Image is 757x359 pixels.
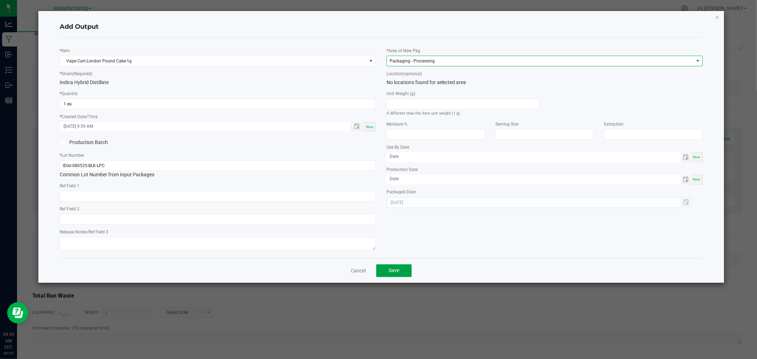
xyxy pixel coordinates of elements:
[386,79,466,85] span: No locations found for selected area
[495,121,519,127] label: Serving Size
[386,175,681,183] input: Date
[60,56,367,66] span: Vape Cart-London Pound Cake-1g
[60,229,108,235] label: Release Notes/Ref Field 3
[386,152,681,161] input: Date
[61,114,98,120] label: Created Date/Time
[388,48,420,54] label: Area of New Pkg
[403,71,422,76] span: (optional)
[60,206,79,212] label: Ref Field 2
[350,122,364,131] span: Toggle popup
[351,267,366,274] a: Cancel
[681,152,691,162] span: Toggle calendar
[60,79,109,85] span: Indica Hybrid Distillate
[376,264,412,277] button: Save
[60,122,343,131] input: Created Datetime
[60,22,702,32] h4: Add Output
[386,189,416,195] label: Packaged Date
[61,48,70,54] label: Item
[386,144,409,150] label: Use By Date
[7,302,28,324] iframe: Resource center
[61,152,84,159] label: Lot Number
[693,177,701,181] span: Now
[681,175,691,184] span: Toggle calendar
[386,90,415,97] label: Unit Weight (g)
[386,166,418,173] label: Production Date
[60,160,376,178] div: Common Lot Number from Input Packages
[61,71,92,77] label: Strain
[366,125,373,129] span: Now
[60,139,212,146] label: Production Batch
[73,71,92,76] span: (Required)
[386,121,407,127] label: Moisture %
[61,90,78,97] label: Quantity
[693,155,701,159] span: Now
[60,183,79,189] label: Ref Field 1
[386,71,422,77] label: Location
[604,121,624,127] label: Extraction
[389,267,399,273] span: Save
[386,111,460,116] small: If different than the item unit weight (1 g)
[390,59,435,63] span: Packaging - Processing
